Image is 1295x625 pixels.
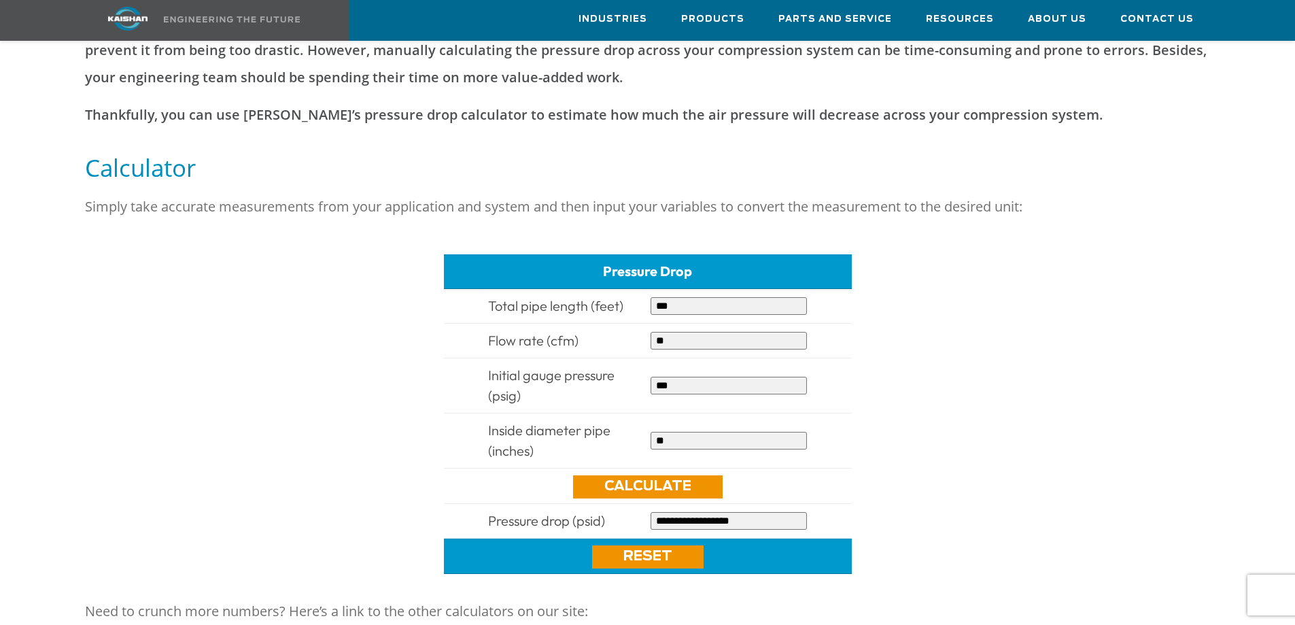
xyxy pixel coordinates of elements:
[164,16,300,22] img: Engineering the future
[85,193,1211,220] p: Simply take accurate measurements from your application and system and then input your variables ...
[1120,12,1194,27] span: Contact Us
[1028,1,1086,37] a: About Us
[85,152,1211,183] h5: Calculator
[681,1,744,37] a: Products
[778,12,892,27] span: Parts and Service
[926,12,994,27] span: Resources
[488,422,610,459] span: Inside diameter pipe (inches)
[579,1,647,37] a: Industries
[1028,12,1086,27] span: About Us
[85,10,1211,91] p: It is in your best interest to understand the pressure drop throughout your air compressor system...
[488,512,605,529] span: Pressure drop (psid)
[488,367,615,404] span: Initial gauge pressure (psig)
[592,545,704,569] a: Reset
[85,101,1211,129] p: Thankfully, you can use [PERSON_NAME]’s pressure drop calculator to estimate how much the air pre...
[778,1,892,37] a: Parts and Service
[573,475,723,499] a: Calculate
[488,332,579,349] span: Flow rate (cfm)
[488,297,623,314] span: Total pipe length (feet)
[603,263,692,280] span: Pressure Drop
[77,7,179,31] img: kaishan logo
[85,598,1211,625] p: Need to crunch more numbers? Here’s a link to the other calculators on our site:
[579,12,647,27] span: Industries
[1120,1,1194,37] a: Contact Us
[681,12,744,27] span: Products
[926,1,994,37] a: Resources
